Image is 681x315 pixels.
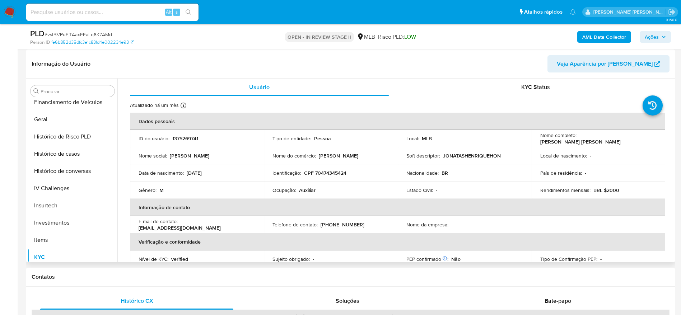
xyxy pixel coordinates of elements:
[406,170,439,176] p: Nacionalidade :
[139,187,157,193] p: Gênero :
[171,256,188,262] p: verified
[451,256,461,262] p: Não
[404,33,416,41] span: LOW
[590,152,591,159] p: -
[521,83,550,91] span: KYC Status
[172,135,198,142] p: 1375269741
[139,152,167,159] p: Nome social :
[406,187,433,193] p: Estado Civil :
[285,32,354,42] p: OPEN - IN REVIEW STAGE II
[28,214,117,231] button: Investimentos
[166,9,172,15] span: Alt
[321,221,364,228] p: [PHONE_NUMBER]
[540,170,582,176] p: País de residência :
[28,94,117,111] button: Financiamento de Veículos
[272,135,311,142] p: Tipo de entidade :
[121,297,153,305] span: Histórico CX
[540,132,577,138] p: Nome completo :
[357,33,375,41] div: MLB
[319,152,358,159] p: [PERSON_NAME]
[582,31,626,43] b: AML Data Collector
[314,135,331,142] p: Pessoa
[176,9,178,15] span: s
[30,28,45,39] b: PLD
[540,138,621,145] p: [PERSON_NAME] [PERSON_NAME]
[130,113,665,130] th: Dados pessoais
[170,152,209,159] p: [PERSON_NAME]
[181,7,196,17] button: search-icon
[557,55,653,72] span: Veja Aparência por [PERSON_NAME]
[585,170,586,176] p: -
[451,221,453,228] p: -
[442,170,448,176] p: BR
[32,273,670,281] h1: Contatos
[28,111,117,128] button: Geral
[187,170,202,176] p: [DATE]
[139,225,221,231] p: [EMAIL_ADDRESS][DOMAIN_NAME]
[406,135,419,142] p: Local :
[28,145,117,163] button: Histórico de casos
[272,221,318,228] p: Telefone de contato :
[336,297,359,305] span: Soluções
[272,256,310,262] p: Sujeito obrigado :
[139,218,178,225] p: E-mail de contato :
[668,8,676,16] a: Sair
[272,187,296,193] p: Ocupação :
[28,163,117,180] button: Histórico de conversas
[299,187,316,193] p: Auxiliar
[577,31,631,43] button: AML Data Collector
[249,83,270,91] span: Usuário
[139,256,168,262] p: Nível de KYC :
[406,221,448,228] p: Nome da empresa :
[436,187,437,193] p: -
[666,17,677,23] span: 3.158.0
[600,256,602,262] p: -
[406,152,440,159] p: Soft descriptor :
[30,39,50,46] b: Person ID
[545,297,571,305] span: Bate-papo
[28,249,117,266] button: KYC
[313,256,314,262] p: -
[32,60,90,67] h1: Informação do Usuário
[130,233,665,250] th: Verificação e conformidade
[139,170,184,176] p: Data de nascimento :
[570,9,576,15] a: Notificações
[540,256,597,262] p: Tipo de Confirmação PEP :
[443,152,501,159] p: JONATASHENRIQUEHON
[45,31,112,38] span: # vstBVPuEjTAaxEEaLq8K7AMd
[272,152,316,159] p: Nome do comércio :
[159,187,164,193] p: M
[33,88,39,94] button: Procurar
[28,180,117,197] button: IV Challenges
[139,135,169,142] p: ID do usuário :
[540,187,591,193] p: Rendimentos mensais :
[272,170,301,176] p: Identificação :
[547,55,670,72] button: Veja Aparência por [PERSON_NAME]
[524,8,563,16] span: Atalhos rápidos
[422,135,432,142] p: MLB
[28,128,117,145] button: Histórico de Risco PLD
[130,102,179,109] p: Atualizado há um mês
[406,256,448,262] p: PEP confirmado :
[51,39,134,46] a: fe6b852d35dfc3e1c83fd4e002234e93
[41,88,112,95] input: Procurar
[304,170,346,176] p: CPF 70474345424
[28,197,117,214] button: Insurtech
[28,231,117,249] button: Items
[26,8,199,17] input: Pesquise usuários ou casos...
[378,33,416,41] span: Risco PLD:
[593,9,666,15] p: lucas.santiago@mercadolivre.com
[540,152,587,159] p: Local de nascimento :
[640,31,671,43] button: Ações
[130,199,665,216] th: Informação de contato
[593,187,619,193] p: BRL $2000
[645,31,659,43] span: Ações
